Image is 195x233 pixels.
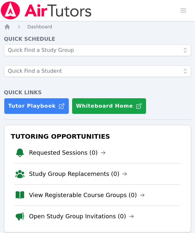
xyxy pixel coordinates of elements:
nav: Breadcrumb [4,23,191,30]
input: Quick Find a Study Group [4,44,191,56]
a: Study Group Replacements (0) [29,169,127,179]
a: View Registerable Course Groups (0) [29,191,145,200]
a: Tutor Playbook [4,98,69,114]
a: Requested Sessions (0) [29,148,106,157]
a: Open Study Group Invitations (0) [29,212,134,221]
a: Dashboard [27,23,52,30]
button: Whiteboard Home [72,98,146,114]
h3: Tutoring Opportunities [9,131,186,142]
h4: Quick Links [4,89,191,97]
span: Dashboard [27,24,52,29]
h4: Quick Schedule [4,35,191,43]
input: Quick Find a Student [4,65,191,77]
